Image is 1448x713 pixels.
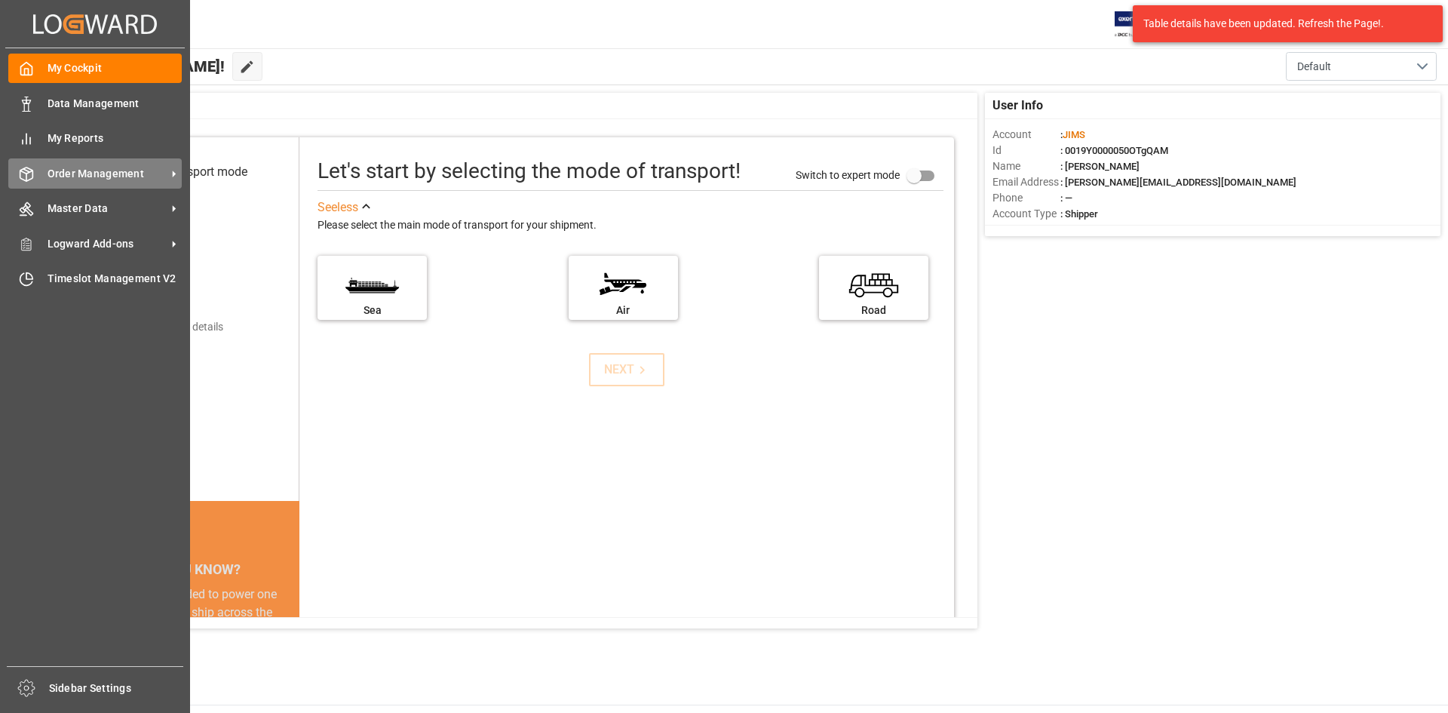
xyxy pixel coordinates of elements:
[48,60,183,76] span: My Cockpit
[100,585,281,694] div: The energy needed to power one large container ship across the ocean in a single day is the same ...
[992,143,1060,158] span: Id
[63,52,225,81] span: Hello [PERSON_NAME]!
[1060,129,1085,140] span: :
[827,303,921,318] div: Road
[325,303,419,318] div: Sea
[1060,177,1296,188] span: : [PERSON_NAME][EMAIL_ADDRESS][DOMAIN_NAME]
[604,361,650,379] div: NEXT
[992,158,1060,174] span: Name
[81,554,299,585] div: DID YOU KNOW?
[48,96,183,112] span: Data Management
[1286,52,1437,81] button: open menu
[8,54,182,83] a: My Cockpit
[8,124,182,153] a: My Reports
[48,166,167,182] span: Order Management
[576,303,670,318] div: Air
[1060,208,1098,220] span: : Shipper
[1115,11,1167,38] img: Exertis%20JAM%20-%20Email%20Logo.jpg_1722504956.jpg
[48,236,167,252] span: Logward Add-ons
[992,127,1060,143] span: Account
[48,201,167,217] span: Master Data
[1060,161,1140,172] span: : [PERSON_NAME]
[48,271,183,287] span: Timeslot Management V2
[992,206,1060,222] span: Account Type
[318,217,943,235] div: Please select the main mode of transport for your shipment.
[1297,59,1331,75] span: Default
[48,131,183,146] span: My Reports
[318,155,741,187] div: Let's start by selecting the mode of transport!
[1060,145,1168,156] span: : 0019Y0000050OTgQAM
[992,97,1043,115] span: User Info
[8,88,182,118] a: Data Management
[8,264,182,293] a: Timeslot Management V2
[589,353,664,386] button: NEXT
[796,168,900,180] span: Switch to expert mode
[1063,129,1085,140] span: JIMS
[1060,192,1072,204] span: : —
[318,198,358,217] div: See less
[992,174,1060,190] span: Email Address
[278,585,299,712] button: next slide / item
[1143,16,1421,32] div: Table details have been updated. Refresh the Page!.
[49,681,184,696] span: Sidebar Settings
[992,190,1060,206] span: Phone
